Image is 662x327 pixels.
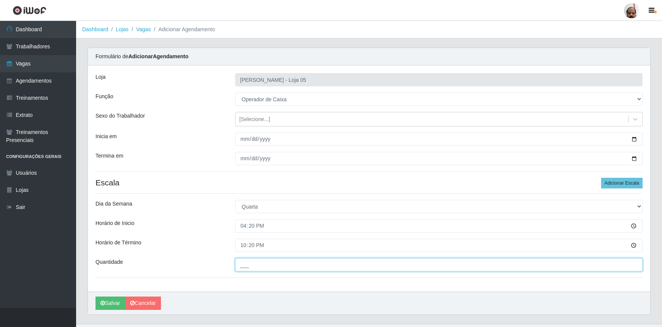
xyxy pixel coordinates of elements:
input: 00/00/0000 [235,152,643,165]
button: Salvar [95,297,125,310]
div: Formulário de [88,48,650,65]
label: Dia da Semana [95,200,132,208]
h4: Escala [95,178,643,187]
label: Horário de Inicio [95,219,134,227]
label: Quantidade [95,258,123,266]
input: Informe a quantidade... [235,258,643,271]
input: 00:00 [235,239,643,252]
nav: breadcrumb [76,21,662,38]
label: Sexo do Trabalhador [95,112,145,120]
li: Adicionar Agendamento [151,26,215,33]
label: Horário de Término [95,239,141,247]
input: 00/00/0000 [235,132,643,146]
div: [Selecione...] [239,115,270,123]
label: Função [95,93,113,100]
button: Adicionar Escala [601,178,643,188]
strong: Adicionar Agendamento [128,53,188,59]
a: Lojas [116,26,128,32]
a: Vagas [136,26,151,32]
input: 00:00 [235,219,643,233]
label: Termina em [95,152,123,160]
a: Cancelar [125,297,161,310]
img: CoreUI Logo [13,6,46,15]
a: Dashboard [82,26,108,32]
label: Loja [95,73,105,81]
label: Inicia em [95,132,117,140]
